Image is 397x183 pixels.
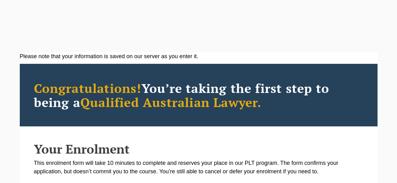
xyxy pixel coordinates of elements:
span: Qualified Australian Lawyer. [80,94,262,110]
h2: You’re taking the first step to being a [34,81,363,109]
span: Congratulations! [34,80,142,96]
div: Please note that your information is saved on our server as you enter it. [20,52,378,61]
h2: Your Enrolment [34,142,363,156]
